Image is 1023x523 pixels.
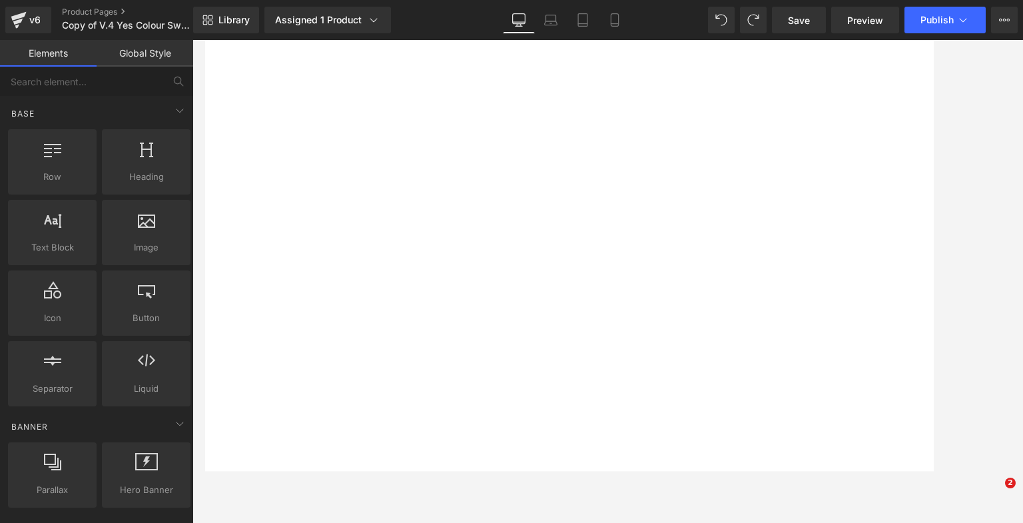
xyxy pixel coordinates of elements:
button: Redo [740,7,767,33]
span: Text Block [12,241,93,255]
span: Separator [12,382,93,396]
a: New Library [193,7,259,33]
span: Save [788,13,810,27]
span: Icon [12,311,93,325]
a: Desktop [503,7,535,33]
a: Preview [831,7,899,33]
button: Undo [708,7,735,33]
span: Heading [106,170,186,184]
a: Tablet [567,7,599,33]
span: 2 [1005,478,1016,488]
span: Hero Banner [106,483,186,497]
span: Library [218,14,250,26]
button: Publish [904,7,986,33]
span: Liquid [106,382,186,396]
div: Assigned 1 Product [275,13,380,27]
a: Mobile [599,7,631,33]
a: Global Style [97,40,193,67]
span: Preview [847,13,883,27]
span: Row [12,170,93,184]
span: Base [10,107,36,120]
span: Image [106,241,186,255]
span: Banner [10,420,49,433]
span: Button [106,311,186,325]
a: Laptop [535,7,567,33]
button: More [991,7,1018,33]
span: Copy of V.4 Yes Colour Swatch_ Loungewear Template [62,20,190,31]
div: v6 [27,11,43,29]
span: Publish [920,15,954,25]
a: Product Pages [62,7,215,17]
span: Parallax [12,483,93,497]
iframe: Intercom live chat [978,478,1010,510]
a: v6 [5,7,51,33]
